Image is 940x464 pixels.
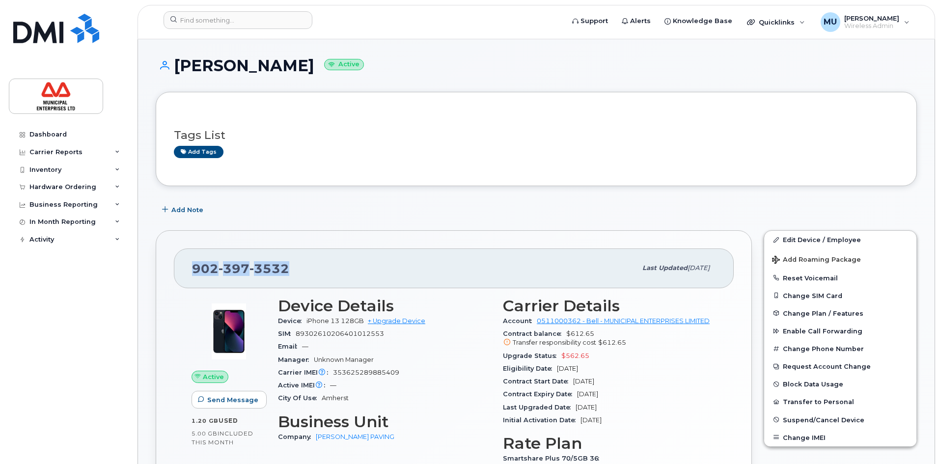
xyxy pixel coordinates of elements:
[576,404,597,411] span: [DATE]
[174,146,223,158] a: Add tags
[192,430,253,446] span: included this month
[192,417,219,424] span: 1.20 GB
[513,339,596,346] span: Transfer responsibility cost
[503,390,577,398] span: Contract Expiry Date
[503,435,716,452] h3: Rate Plan
[642,264,688,272] span: Last updated
[764,269,916,287] button: Reset Voicemail
[171,205,203,215] span: Add Note
[278,317,306,325] span: Device
[783,309,863,317] span: Change Plan / Features
[278,369,333,376] span: Carrier IMEI
[199,302,258,361] img: image20231002-3703462-1ig824h.jpeg
[764,249,916,269] button: Add Roaming Package
[764,411,916,429] button: Suspend/Cancel Device
[219,261,249,276] span: 397
[278,433,316,440] span: Company
[783,328,862,335] span: Enable Call Forwarding
[207,395,258,405] span: Send Message
[688,264,710,272] span: [DATE]
[278,356,314,363] span: Manager
[249,261,289,276] span: 3532
[503,404,576,411] span: Last Upgraded Date
[764,340,916,357] button: Change Phone Number
[322,394,349,402] span: Amherst
[764,231,916,248] a: Edit Device / Employee
[278,297,491,315] h3: Device Details
[368,317,425,325] a: + Upgrade Device
[278,413,491,431] h3: Business Unit
[296,330,384,337] span: 89302610206401012553
[219,417,238,424] span: used
[302,343,308,350] span: —
[174,129,899,141] h3: Tags List
[764,304,916,322] button: Change Plan / Features
[577,390,598,398] span: [DATE]
[537,317,710,325] a: 0511000362 - Bell - MUNICIPAL ENTERPRISES LIMITED
[316,433,394,440] a: [PERSON_NAME] PAVING
[573,378,594,385] span: [DATE]
[503,330,566,337] span: Contract balance
[192,430,218,437] span: 5.00 GB
[324,59,364,70] small: Active
[333,369,399,376] span: 353625289885409
[561,352,589,359] span: $562.65
[278,382,330,389] span: Active IMEI
[581,416,602,424] span: [DATE]
[764,375,916,393] button: Block Data Usage
[314,356,374,363] span: Unknown Manager
[278,343,302,350] span: Email
[764,393,916,410] button: Transfer to Personal
[156,201,212,218] button: Add Note
[783,416,864,423] span: Suspend/Cancel Device
[764,357,916,375] button: Request Account Change
[764,322,916,340] button: Enable Call Forwarding
[192,391,267,409] button: Send Message
[503,297,716,315] h3: Carrier Details
[203,372,224,382] span: Active
[764,429,916,446] button: Change IMEI
[192,261,289,276] span: 902
[503,317,537,325] span: Account
[503,416,581,424] span: Initial Activation Date
[306,317,364,325] span: iPhone 13 128GB
[278,330,296,337] span: SIM
[330,382,336,389] span: —
[764,287,916,304] button: Change SIM Card
[557,365,578,372] span: [DATE]
[503,455,604,462] span: Smartshare Plus 70/5GB 36
[503,352,561,359] span: Upgrade Status
[503,330,716,348] span: $612.65
[503,378,573,385] span: Contract Start Date
[278,394,322,402] span: City Of Use
[598,339,626,346] span: $612.65
[772,256,861,265] span: Add Roaming Package
[503,365,557,372] span: Eligibility Date
[156,57,917,74] h1: [PERSON_NAME]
